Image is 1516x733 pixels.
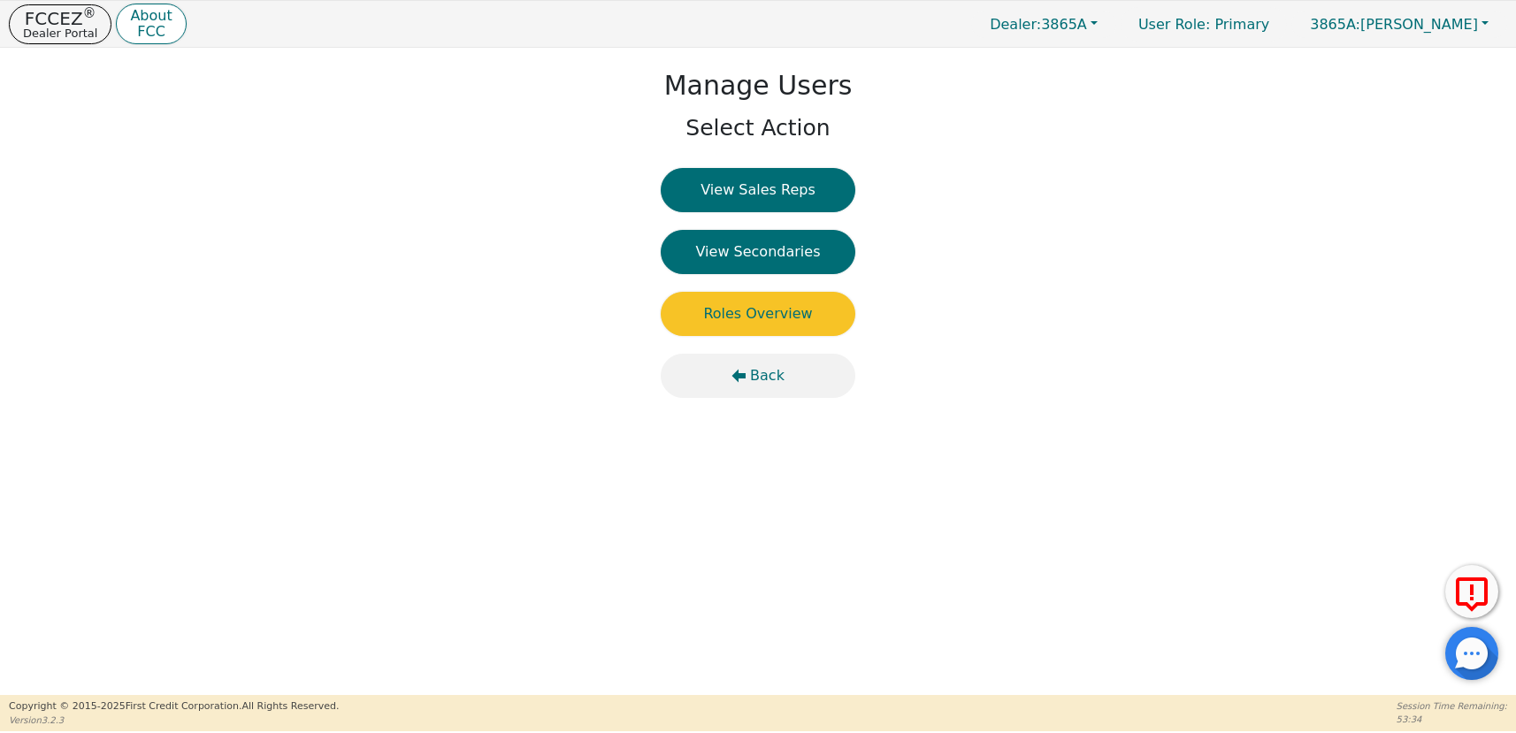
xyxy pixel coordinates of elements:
span: All Rights Reserved. [241,700,339,712]
button: View Secondaries [661,230,855,274]
p: Copyright © 2015- 2025 First Credit Corporation. [9,699,339,714]
button: AboutFCC [116,4,186,45]
a: User Role: Primary [1121,7,1287,42]
button: Back [661,354,855,398]
p: FCCEZ [23,10,97,27]
button: Report Error to FCC [1445,565,1498,618]
span: User Role : [1138,16,1210,33]
span: 3865A: [1310,16,1360,33]
span: Dealer: [990,16,1041,33]
button: Roles Overview [661,292,855,336]
p: FCC [130,25,172,39]
span: Back [750,365,785,386]
p: 53:34 [1397,713,1507,726]
button: FCCEZ®Dealer Portal [9,4,111,44]
button: View Sales Reps [661,168,855,212]
button: 3865A:[PERSON_NAME] [1291,11,1507,38]
p: Primary [1121,7,1287,42]
p: About [130,9,172,23]
p: Dealer Portal [23,27,97,39]
h1: Manage Users [664,70,853,102]
h2: Select Action [664,115,853,141]
p: Session Time Remaining: [1397,699,1507,713]
sup: ® [83,5,96,21]
button: Dealer:3865A [971,11,1116,38]
span: 3865A [990,16,1087,33]
p: Version 3.2.3 [9,714,339,727]
span: [PERSON_NAME] [1310,16,1478,33]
